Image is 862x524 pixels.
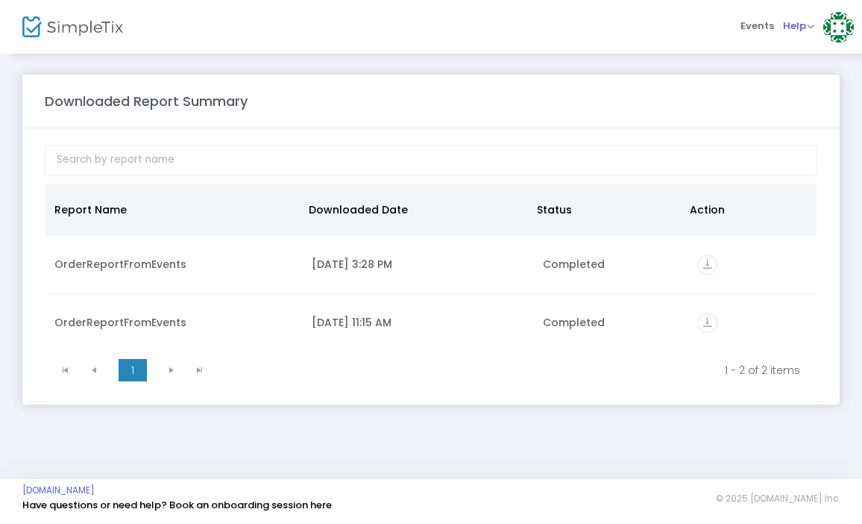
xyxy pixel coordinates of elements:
div: 8/29/2025 11:15 AM [312,315,525,330]
a: Have questions or need help? Book an onboarding session here [22,498,332,512]
div: 9/17/2025 3:28 PM [312,257,525,272]
div: https://go.SimpleTix.com/7urwa [697,313,808,333]
a: vertical_align_bottom [697,317,717,332]
input: Search by report name [45,145,817,175]
div: Completed [543,315,679,330]
span: Help [783,19,814,33]
a: [DOMAIN_NAME] [22,484,95,496]
span: Events [740,7,774,45]
div: Completed [543,257,679,272]
i: vertical_align_bottom [697,255,717,275]
th: Status [528,184,680,236]
span: Page 1 [119,359,147,381]
m-panel-title: Downloaded Report Summary [45,91,248,111]
div: OrderReportFromEvents [54,315,294,330]
th: Action [681,184,808,236]
a: vertical_align_bottom [697,259,717,274]
div: https://go.SimpleTix.com/1sc7v [697,255,808,275]
div: OrderReportFromEvents [54,257,294,272]
span: © 2025 [DOMAIN_NAME] Inc. [716,493,840,505]
i: vertical_align_bottom [697,313,717,333]
kendo-pager-info: 1 - 2 of 2 items [224,363,800,378]
div: Data table [45,184,817,352]
th: Downloaded Date [300,184,529,236]
th: Report Name [45,184,300,236]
